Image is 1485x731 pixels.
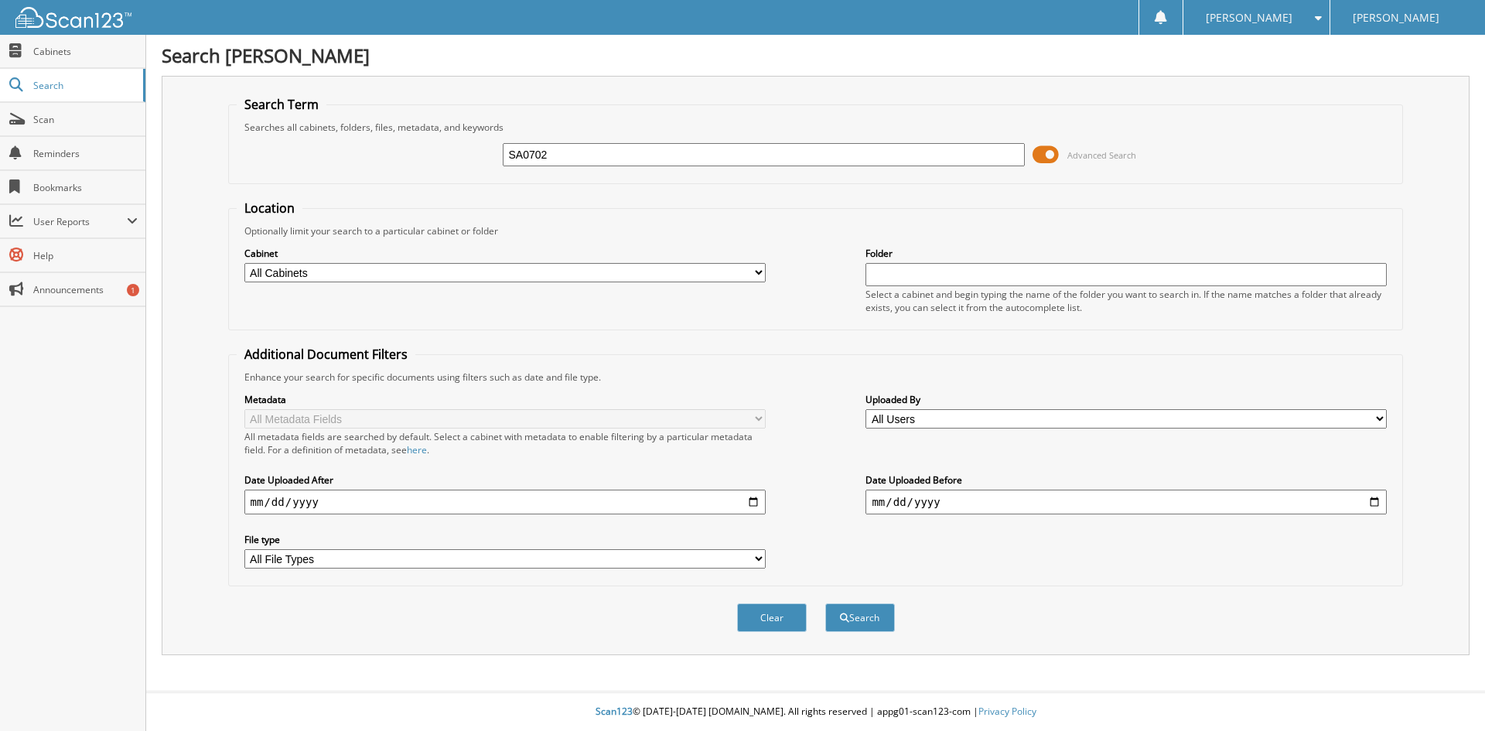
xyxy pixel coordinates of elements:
[146,693,1485,731] div: © [DATE]-[DATE] [DOMAIN_NAME]. All rights reserved | appg01-scan123-com |
[1353,13,1439,22] span: [PERSON_NAME]
[865,247,1387,260] label: Folder
[825,603,895,632] button: Search
[737,603,807,632] button: Clear
[33,215,127,228] span: User Reports
[162,43,1470,68] h1: Search [PERSON_NAME]
[33,283,138,296] span: Announcements
[244,247,766,260] label: Cabinet
[237,121,1395,134] div: Searches all cabinets, folders, files, metadata, and keywords
[865,490,1387,514] input: end
[244,393,766,406] label: Metadata
[1067,149,1136,161] span: Advanced Search
[1408,657,1485,731] iframe: Chat Widget
[127,284,139,296] div: 1
[244,533,766,546] label: File type
[244,430,766,456] div: All metadata fields are searched by default. Select a cabinet with metadata to enable filtering b...
[33,249,138,262] span: Help
[237,224,1395,237] div: Optionally limit your search to a particular cabinet or folder
[33,113,138,126] span: Scan
[33,147,138,160] span: Reminders
[978,705,1036,718] a: Privacy Policy
[596,705,633,718] span: Scan123
[865,288,1387,314] div: Select a cabinet and begin typing the name of the folder you want to search in. If the name match...
[865,393,1387,406] label: Uploaded By
[237,200,302,217] legend: Location
[244,473,766,487] label: Date Uploaded After
[15,7,131,28] img: scan123-logo-white.svg
[237,371,1395,384] div: Enhance your search for specific documents using filters such as date and file type.
[33,45,138,58] span: Cabinets
[33,181,138,194] span: Bookmarks
[237,96,326,113] legend: Search Term
[244,490,766,514] input: start
[237,346,415,363] legend: Additional Document Filters
[865,473,1387,487] label: Date Uploaded Before
[33,79,135,92] span: Search
[1206,13,1292,22] span: [PERSON_NAME]
[407,443,427,456] a: here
